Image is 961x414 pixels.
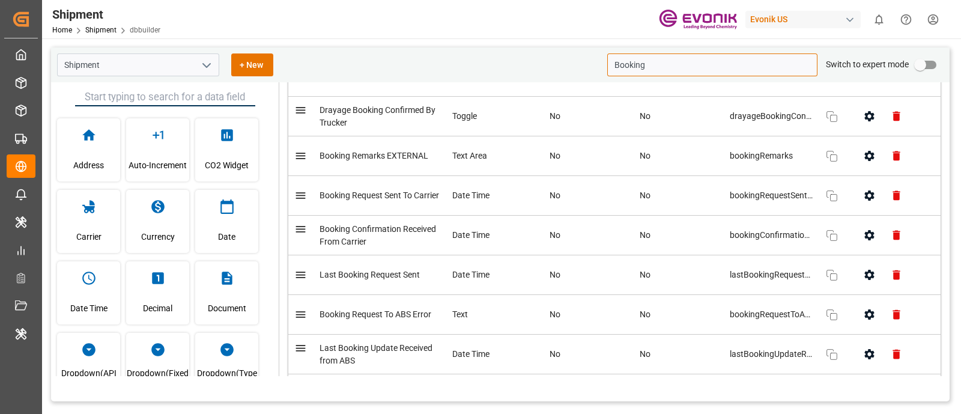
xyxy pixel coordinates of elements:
[634,374,724,414] td: No
[730,308,814,321] span: bookingRequestToAbsError
[52,26,72,34] a: Home
[452,348,538,361] div: Date Time
[634,136,724,176] td: No
[544,255,634,295] td: No
[70,292,108,324] span: Date Time
[452,110,538,123] div: Toggle
[129,149,187,181] span: Auto-Increment
[544,216,634,255] td: No
[76,221,102,253] span: Carrier
[634,176,724,216] td: No
[452,269,538,281] div: Date Time
[288,374,941,414] tr: Last Drayage Booking Placed Toggle SwitchDate TimeNoNolastDrayageBookingPlacedToggleSwitch
[288,295,941,335] tr: Booking Request To ABS ErrorTextNoNobookingRequestToAbsError
[288,97,941,136] tr: Drayage Booking Confirmed By TruckerToggleNoNodrayageBookingConfirmedByTrucker
[452,150,538,162] div: Text Area
[57,53,219,76] input: Type to search/select
[143,292,172,324] span: Decimal
[320,151,428,160] span: Booking Remarks EXTERNAL
[634,255,724,295] td: No
[826,59,909,69] span: Switch to expert mode
[866,6,893,33] button: show 0 new notifications
[320,105,435,127] span: Drayage Booking Confirmed By Trucker
[141,221,175,253] span: Currency
[320,343,432,365] span: Last Booking Update Received from ABS
[320,224,436,246] span: Booking Confirmation Received From Carrier
[73,149,104,181] span: Address
[208,292,246,324] span: Document
[634,97,724,136] td: No
[745,8,866,31] button: Evonik US
[544,374,634,414] td: No
[288,216,941,255] tr: Booking Confirmation Received From CarrierDate TimeNoNobookingConfirmationReceivedFromCarrier
[197,56,215,75] button: open menu
[730,269,814,281] span: lastBookingRequestSent
[195,364,258,396] span: Dropdown(Type for options)
[544,136,634,176] td: No
[126,364,189,396] span: Dropdown(Fixed options)
[544,295,634,335] td: No
[634,335,724,374] td: No
[218,221,235,253] span: Date
[320,190,439,200] span: Booking Request Sent To Carrier
[730,110,814,123] span: drayageBookingConfirmedByTrucker
[320,309,431,319] span: Booking Request To ABS Error
[288,255,941,295] tr: Last Booking Request SentDate TimeNoNolastBookingRequestSent
[288,176,941,216] tr: Booking Request Sent To CarrierDate TimeNoNobookingRequestSentToCarrier
[231,53,273,76] button: + New
[893,6,920,33] button: Help Center
[544,335,634,374] td: No
[452,189,538,202] div: Date Time
[745,11,861,28] div: Evonik US
[452,308,538,321] div: Text
[659,9,737,30] img: Evonik-brand-mark-Deep-Purple-RGB.jpeg_1700498283.jpeg
[52,5,160,23] div: Shipment
[730,150,814,162] span: bookingRemarks
[634,295,724,335] td: No
[320,270,420,279] span: Last Booking Request Sent
[730,348,814,361] span: lastBookingUpdateReceivedFromAbs
[57,364,120,396] span: Dropdown(API for options)
[730,189,814,202] span: bookingRequestSentToCarrier
[288,136,941,176] tr: Booking Remarks EXTERNALText AreaNoNobookingRemarks
[205,149,249,181] span: CO2 Widget
[544,176,634,216] td: No
[75,88,255,106] input: Start typing to search for a data field
[634,216,724,255] td: No
[85,26,117,34] a: Shipment
[730,229,814,242] span: bookingConfirmationReceivedFromCarrier
[288,335,941,374] tr: Last Booking Update Received from ABSDate TimeNoNolastBookingUpdateReceivedFromAbs
[544,97,634,136] td: No
[452,229,538,242] div: Date Time
[607,53,817,76] input: Search for key/title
